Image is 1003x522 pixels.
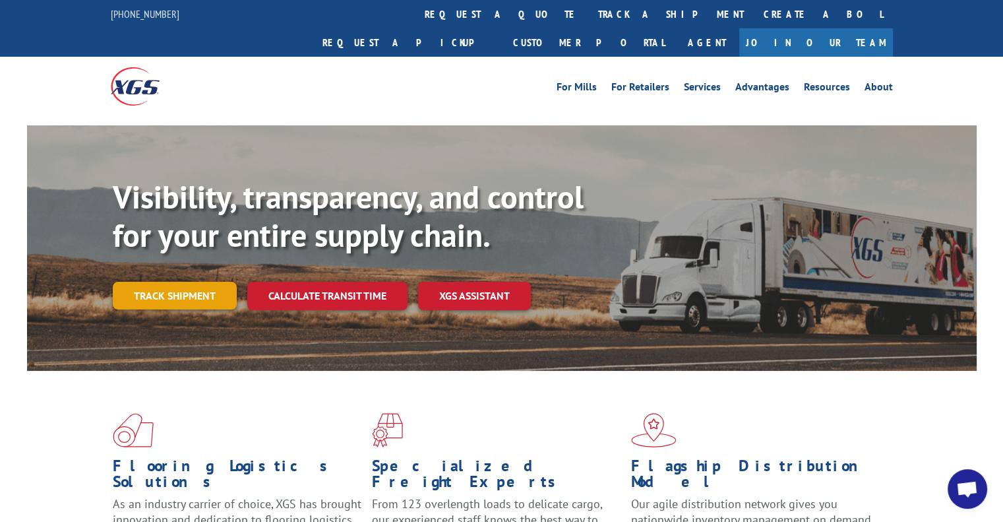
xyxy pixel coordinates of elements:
a: Customer Portal [503,28,675,57]
a: Services [684,82,721,96]
a: Open chat [948,469,987,509]
b: Visibility, transparency, and control for your entire supply chain. [113,176,584,255]
h1: Specialized Freight Experts [372,458,621,496]
a: Track shipment [113,282,237,310]
a: For Mills [557,82,597,96]
a: XGS ASSISTANT [418,282,531,310]
a: Calculate transit time [247,282,408,310]
a: For Retailers [611,82,669,96]
a: Join Our Team [739,28,893,57]
h1: Flooring Logistics Solutions [113,458,362,496]
a: [PHONE_NUMBER] [111,7,179,20]
a: About [865,82,893,96]
h1: Flagship Distribution Model [631,458,880,496]
img: xgs-icon-focused-on-flooring-red [372,413,403,447]
a: Advantages [735,82,789,96]
a: Request a pickup [313,28,503,57]
a: Agent [675,28,739,57]
img: xgs-icon-flagship-distribution-model-red [631,413,677,447]
a: Resources [804,82,850,96]
img: xgs-icon-total-supply-chain-intelligence-red [113,413,154,447]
